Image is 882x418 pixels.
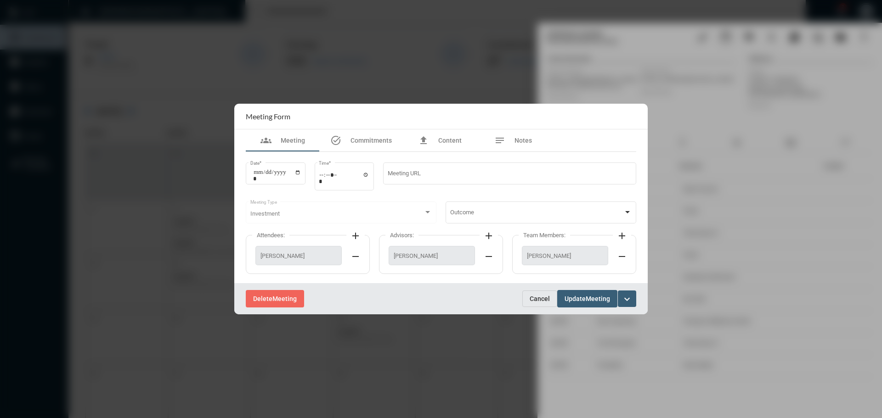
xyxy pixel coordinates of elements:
mat-icon: remove [350,251,361,262]
span: Meeting [586,295,610,303]
span: [PERSON_NAME] [260,252,337,259]
span: Commitments [351,137,392,144]
span: Investment [250,210,280,217]
mat-icon: groups [260,135,271,146]
span: Delete [253,295,272,303]
span: Meeting [272,295,297,303]
span: [PERSON_NAME] [394,252,470,259]
button: UpdateMeeting [557,290,617,307]
label: Advisors: [385,232,418,239]
button: DeleteMeeting [246,290,304,307]
h2: Meeting Form [246,112,290,121]
span: Notes [514,137,532,144]
mat-icon: notes [494,135,505,146]
mat-icon: add [350,230,361,241]
span: Content [438,137,462,144]
span: Meeting [281,137,305,144]
span: [PERSON_NAME] [527,252,603,259]
mat-icon: file_upload [418,135,429,146]
label: Attendees: [252,232,289,239]
mat-icon: task_alt [330,135,341,146]
mat-icon: remove [483,251,494,262]
button: Cancel [522,290,557,307]
span: Update [565,295,586,303]
label: Team Members: [519,232,570,239]
mat-icon: add [483,230,494,241]
mat-icon: remove [616,251,628,262]
mat-icon: add [616,230,628,241]
span: Cancel [530,295,550,302]
mat-icon: expand_more [622,294,633,305]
